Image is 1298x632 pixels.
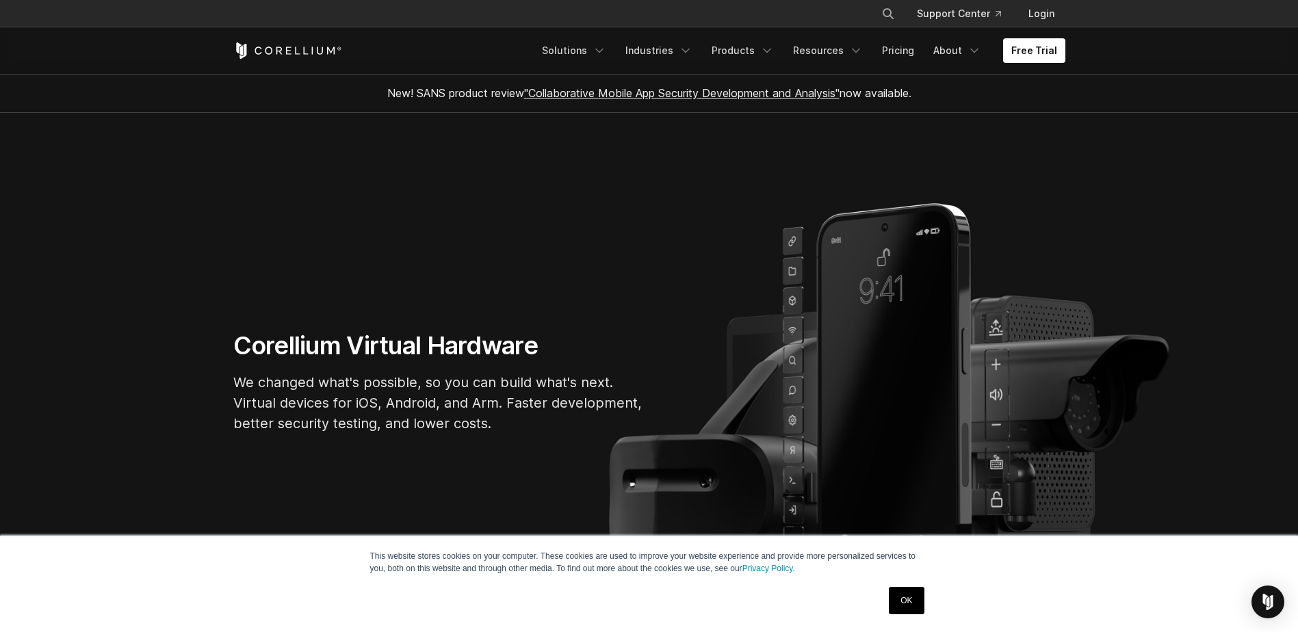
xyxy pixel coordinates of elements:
[233,42,342,59] a: Corellium Home
[387,86,911,100] span: New! SANS product review now available.
[233,330,644,361] h1: Corellium Virtual Hardware
[370,550,929,575] p: This website stores cookies on your computer. These cookies are used to improve your website expe...
[925,38,989,63] a: About
[534,38,614,63] a: Solutions
[703,38,782,63] a: Products
[1017,1,1065,26] a: Login
[1003,38,1065,63] a: Free Trial
[617,38,701,63] a: Industries
[889,587,924,614] a: OK
[785,38,871,63] a: Resources
[865,1,1065,26] div: Navigation Menu
[1251,585,1284,618] div: Open Intercom Messenger
[534,38,1065,63] div: Navigation Menu
[742,564,795,573] a: Privacy Policy.
[874,38,922,63] a: Pricing
[876,1,900,26] button: Search
[524,86,840,100] a: "Collaborative Mobile App Security Development and Analysis"
[906,1,1012,26] a: Support Center
[233,372,644,434] p: We changed what's possible, so you can build what's next. Virtual devices for iOS, Android, and A...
